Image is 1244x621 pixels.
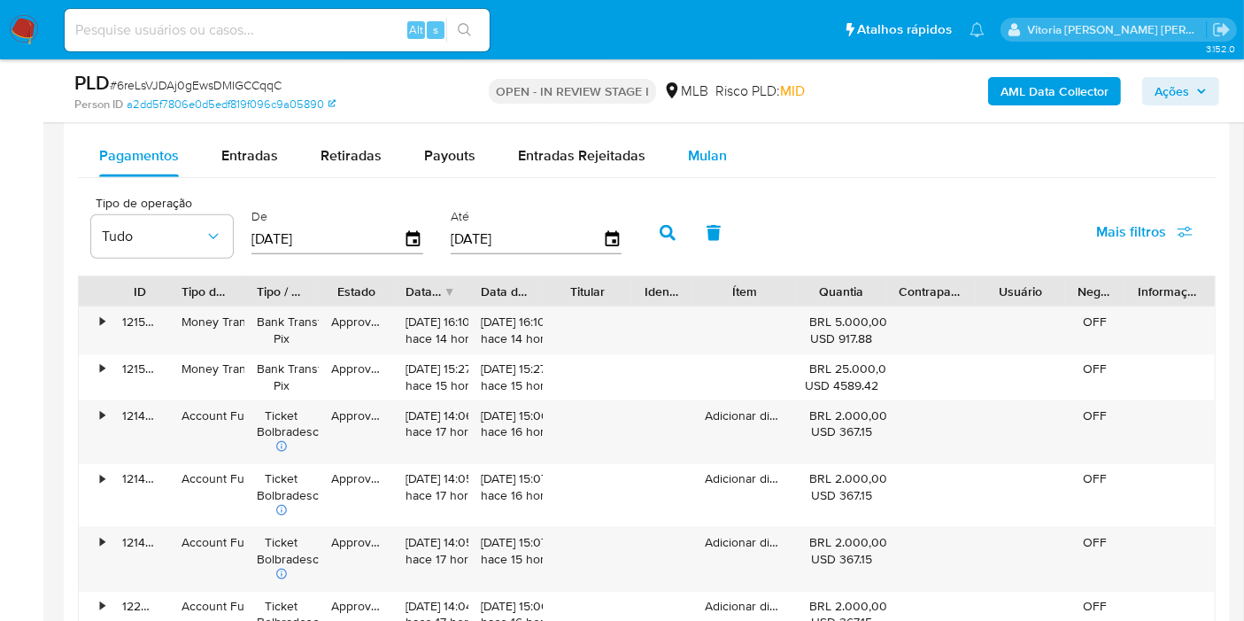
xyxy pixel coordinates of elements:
a: a2dd5f7806e0d5edf819f096c9a05890 [127,97,336,113]
b: PLD [74,68,110,97]
span: # 6reLsVJDAj0gEwsDMIGCCqqC [110,76,282,94]
button: AML Data Collector [988,77,1121,105]
b: Person ID [74,97,123,113]
span: Risco PLD: [715,82,805,101]
a: Notificações [970,22,985,37]
input: Pesquise usuários ou casos... [65,19,490,42]
span: 3.152.0 [1206,42,1235,56]
b: AML Data Collector [1001,77,1109,105]
div: MLB [663,82,708,101]
a: Sair [1212,20,1231,39]
p: vitoria.caldeira@mercadolivre.com [1028,21,1207,38]
span: Ações [1155,77,1189,105]
span: Atalhos rápidos [857,20,952,39]
span: Alt [409,21,423,38]
p: OPEN - IN REVIEW STAGE I [489,79,656,104]
span: MID [780,81,805,101]
span: s [433,21,438,38]
button: search-icon [446,18,483,43]
button: Ações [1142,77,1219,105]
